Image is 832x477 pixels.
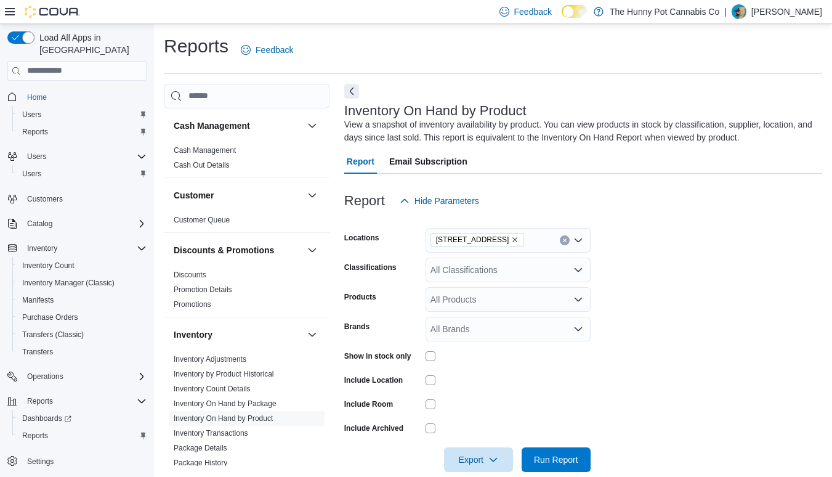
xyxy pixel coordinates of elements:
button: Clear input [560,235,570,245]
span: Users [27,152,46,161]
span: Operations [27,372,63,381]
button: Reports [2,393,151,410]
h3: Report [344,194,385,208]
div: Customer [164,213,329,232]
button: Next [344,84,359,99]
span: Purchase Orders [22,312,78,322]
span: Feedback [256,44,293,56]
p: [PERSON_NAME] [751,4,822,19]
button: Export [444,447,513,472]
label: Include Location [344,375,403,385]
button: Run Report [522,447,591,472]
div: Matthew Doyle [732,4,746,19]
a: Transfers [17,344,58,359]
a: Reports [17,428,53,443]
span: Users [22,110,41,120]
a: Promotion Details [174,285,232,294]
a: Transfers (Classic) [17,327,89,342]
a: Customer Queue [174,216,230,224]
button: Open list of options [573,265,583,275]
h3: Customer [174,189,214,202]
a: Customers [22,192,68,206]
h3: Discounts & Promotions [174,244,274,256]
span: 1405 Carling Ave [430,233,525,247]
a: Inventory Manager (Classic) [17,275,119,290]
span: Users [17,107,147,122]
span: [STREET_ADDRESS] [436,234,509,246]
a: Inventory On Hand by Product [174,414,273,423]
input: Dark Mode [562,5,588,18]
div: Cash Management [164,143,329,177]
button: Inventory [174,328,302,341]
span: Home [22,89,147,105]
span: Reports [17,124,147,139]
a: Cash Out Details [174,161,230,169]
h3: Inventory On Hand by Product [344,104,527,118]
a: Discounts [174,271,206,279]
span: Inventory Count [22,261,75,271]
span: Transfers (Classic) [22,330,84,340]
button: Hide Parameters [395,189,484,213]
a: Inventory Transactions [174,429,248,438]
button: Cash Management [174,120,302,132]
span: Reports [22,394,147,409]
button: Discounts & Promotions [174,244,302,256]
button: Inventory [305,327,320,342]
span: Operations [22,369,147,384]
button: Customer [305,188,320,203]
span: Purchase Orders [17,310,147,325]
a: Purchase Orders [17,310,83,325]
a: Inventory Adjustments [174,355,246,364]
button: Reports [22,394,58,409]
button: Open list of options [573,235,583,245]
span: Settings [22,453,147,468]
p: The Hunny Pot Cannabis Co [610,4,719,19]
button: Users [12,165,151,182]
span: Load All Apps in [GEOGRAPHIC_DATA] [34,31,147,56]
a: Cash Management [174,146,236,155]
label: Products [344,292,376,302]
a: Package Details [174,444,227,452]
a: Dashboards [12,410,151,427]
a: Users [17,107,46,122]
span: Users [17,166,147,181]
button: Catalog [22,216,57,231]
a: Settings [22,454,59,469]
span: Customers [22,191,147,206]
a: Reports [17,124,53,139]
span: Reports [22,127,48,137]
span: Settings [27,457,54,467]
button: Transfers (Classic) [12,326,151,343]
a: Inventory Count Details [174,385,251,393]
span: Catalog [27,219,52,229]
span: Manifests [17,293,147,308]
h3: Cash Management [174,120,250,132]
div: View a snapshot of inventory availability by product. You can view products in stock by classific... [344,118,816,144]
button: Purchase Orders [12,309,151,326]
span: Dashboards [22,414,71,423]
img: Cova [25,6,80,18]
button: Reports [12,427,151,444]
button: Reports [12,123,151,141]
span: Export [451,447,506,472]
button: Inventory Manager (Classic) [12,274,151,291]
span: Feedback [514,6,552,18]
span: Run Report [534,454,578,466]
button: Catalog [2,215,151,232]
span: Inventory Count [17,258,147,273]
label: Show in stock only [344,351,411,361]
button: Customer [174,189,302,202]
span: Email Subscription [389,149,467,174]
button: Operations [22,369,68,384]
a: Inventory Count [17,258,79,273]
span: Report [347,149,374,174]
button: Users [22,149,51,164]
span: Inventory Manager (Classic) [17,275,147,290]
button: Customers [2,190,151,208]
button: Inventory [2,240,151,257]
button: Manifests [12,291,151,309]
h1: Reports [164,34,228,59]
span: Transfers (Classic) [17,327,147,342]
a: Feedback [236,38,298,62]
